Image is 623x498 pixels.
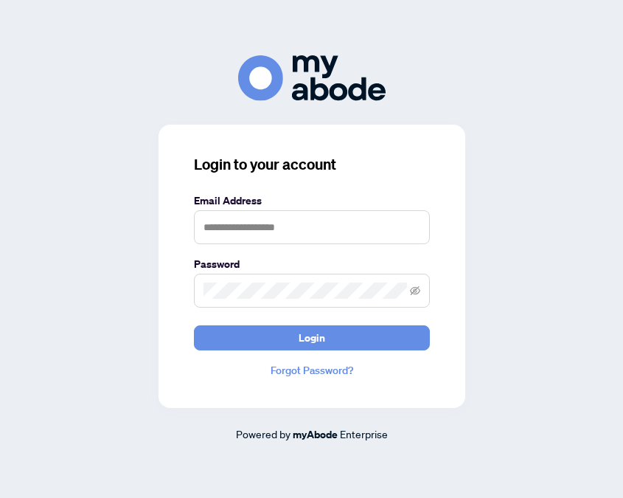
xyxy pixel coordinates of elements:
[293,426,338,443] a: myAbode
[340,427,388,440] span: Enterprise
[410,286,420,296] span: eye-invisible
[299,326,325,350] span: Login
[194,362,430,378] a: Forgot Password?
[194,256,430,272] label: Password
[194,193,430,209] label: Email Address
[194,154,430,175] h3: Login to your account
[238,55,386,100] img: ma-logo
[236,427,290,440] span: Powered by
[194,325,430,350] button: Login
